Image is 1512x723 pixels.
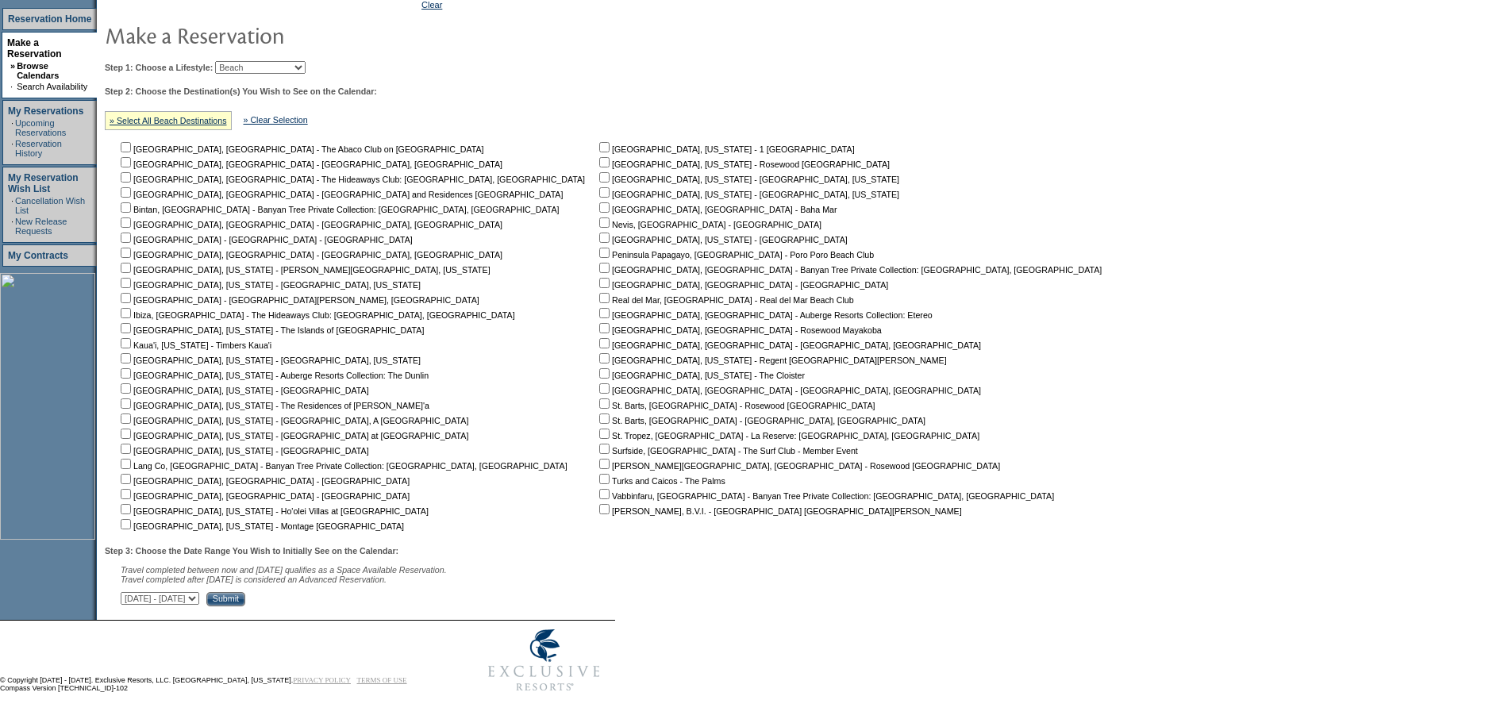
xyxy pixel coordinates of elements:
nobr: [GEOGRAPHIC_DATA], [GEOGRAPHIC_DATA] - [GEOGRAPHIC_DATA], [GEOGRAPHIC_DATA] [117,220,502,229]
b: Step 3: Choose the Date Range You Wish to Initially See on the Calendar: [105,546,398,556]
a: Upcoming Reservations [15,118,66,137]
nobr: [GEOGRAPHIC_DATA], [US_STATE] - [GEOGRAPHIC_DATA] at [GEOGRAPHIC_DATA] [117,431,468,440]
td: · [11,118,13,137]
b: Step 1: Choose a Lifestyle: [105,63,213,72]
nobr: [GEOGRAPHIC_DATA], [US_STATE] - The Residences of [PERSON_NAME]'a [117,401,429,410]
nobr: [GEOGRAPHIC_DATA], [US_STATE] - [GEOGRAPHIC_DATA], [US_STATE] [596,190,899,199]
nobr: Ibiza, [GEOGRAPHIC_DATA] - The Hideaways Club: [GEOGRAPHIC_DATA], [GEOGRAPHIC_DATA] [117,310,515,320]
a: PRIVACY POLICY [293,676,351,684]
nobr: [GEOGRAPHIC_DATA] - [GEOGRAPHIC_DATA] - [GEOGRAPHIC_DATA] [117,235,413,244]
a: Make a Reservation [7,37,62,60]
nobr: St. Tropez, [GEOGRAPHIC_DATA] - La Reserve: [GEOGRAPHIC_DATA], [GEOGRAPHIC_DATA] [596,431,979,440]
td: · [11,139,13,158]
nobr: [GEOGRAPHIC_DATA], [GEOGRAPHIC_DATA] - [GEOGRAPHIC_DATA] and Residences [GEOGRAPHIC_DATA] [117,190,563,199]
span: Travel completed between now and [DATE] qualifies as a Space Available Reservation. [121,565,447,575]
nobr: [GEOGRAPHIC_DATA], [US_STATE] - 1 [GEOGRAPHIC_DATA] [596,144,855,154]
nobr: [GEOGRAPHIC_DATA], [GEOGRAPHIC_DATA] - [GEOGRAPHIC_DATA] [596,280,888,290]
b: Step 2: Choose the Destination(s) You Wish to See on the Calendar: [105,87,377,96]
a: » Select All Beach Destinations [110,116,227,125]
a: Browse Calendars [17,61,59,80]
nobr: [GEOGRAPHIC_DATA], [GEOGRAPHIC_DATA] - Baha Mar [596,205,837,214]
nobr: [GEOGRAPHIC_DATA], [US_STATE] - [GEOGRAPHIC_DATA], [US_STATE] [117,356,421,365]
nobr: [GEOGRAPHIC_DATA], [US_STATE] - The Cloister [596,371,805,380]
a: My Reservations [8,106,83,117]
a: » Clear Selection [244,115,308,125]
a: My Contracts [8,250,68,261]
nobr: [GEOGRAPHIC_DATA], [US_STATE] - [GEOGRAPHIC_DATA], A [GEOGRAPHIC_DATA] [117,416,468,425]
nobr: [GEOGRAPHIC_DATA], [US_STATE] - Auberge Resorts Collection: The Dunlin [117,371,429,380]
nobr: Surfside, [GEOGRAPHIC_DATA] - The Surf Club - Member Event [596,446,858,456]
a: New Release Requests [15,217,67,236]
nobr: [GEOGRAPHIC_DATA], [US_STATE] - [GEOGRAPHIC_DATA] [117,386,369,395]
a: TERMS OF USE [357,676,407,684]
nobr: [GEOGRAPHIC_DATA], [US_STATE] - [GEOGRAPHIC_DATA] [596,235,848,244]
nobr: Turks and Caicos - The Palms [596,476,725,486]
nobr: Kaua'i, [US_STATE] - Timbers Kaua'i [117,340,271,350]
nobr: [GEOGRAPHIC_DATA], [US_STATE] - Ho'olei Villas at [GEOGRAPHIC_DATA] [117,506,429,516]
nobr: [GEOGRAPHIC_DATA], [GEOGRAPHIC_DATA] - [GEOGRAPHIC_DATA], [GEOGRAPHIC_DATA] [117,160,502,169]
a: Cancellation Wish List [15,196,85,215]
nobr: [GEOGRAPHIC_DATA], [US_STATE] - [GEOGRAPHIC_DATA] [117,446,369,456]
nobr: [GEOGRAPHIC_DATA], [GEOGRAPHIC_DATA] - [GEOGRAPHIC_DATA], [GEOGRAPHIC_DATA] [596,340,981,350]
nobr: Lang Co, [GEOGRAPHIC_DATA] - Banyan Tree Private Collection: [GEOGRAPHIC_DATA], [GEOGRAPHIC_DATA] [117,461,567,471]
td: · [10,82,15,91]
nobr: [GEOGRAPHIC_DATA], [US_STATE] - Rosewood [GEOGRAPHIC_DATA] [596,160,890,169]
nobr: [PERSON_NAME], B.V.I. - [GEOGRAPHIC_DATA] [GEOGRAPHIC_DATA][PERSON_NAME] [596,506,962,516]
nobr: [GEOGRAPHIC_DATA], [GEOGRAPHIC_DATA] - Rosewood Mayakoba [596,325,882,335]
a: Reservation History [15,139,62,158]
nobr: [GEOGRAPHIC_DATA], [GEOGRAPHIC_DATA] - [GEOGRAPHIC_DATA] [117,476,410,486]
nobr: [GEOGRAPHIC_DATA], [US_STATE] - Montage [GEOGRAPHIC_DATA] [117,521,404,531]
img: pgTtlMakeReservation.gif [105,19,422,51]
nobr: [GEOGRAPHIC_DATA], [GEOGRAPHIC_DATA] - [GEOGRAPHIC_DATA], [GEOGRAPHIC_DATA] [117,250,502,260]
nobr: St. Barts, [GEOGRAPHIC_DATA] - [GEOGRAPHIC_DATA], [GEOGRAPHIC_DATA] [596,416,925,425]
b: » [10,61,15,71]
td: · [11,196,13,215]
input: Submit [206,592,245,606]
img: Exclusive Resorts [473,621,615,700]
nobr: [GEOGRAPHIC_DATA], [US_STATE] - [PERSON_NAME][GEOGRAPHIC_DATA], [US_STATE] [117,265,491,275]
nobr: Peninsula Papagayo, [GEOGRAPHIC_DATA] - Poro Poro Beach Club [596,250,874,260]
nobr: [GEOGRAPHIC_DATA], [GEOGRAPHIC_DATA] - The Abaco Club on [GEOGRAPHIC_DATA] [117,144,484,154]
nobr: Real del Mar, [GEOGRAPHIC_DATA] - Real del Mar Beach Club [596,295,854,305]
nobr: Travel completed after [DATE] is considered an Advanced Reservation. [121,575,387,584]
a: My Reservation Wish List [8,172,79,194]
nobr: [GEOGRAPHIC_DATA], [GEOGRAPHIC_DATA] - Auberge Resorts Collection: Etereo [596,310,933,320]
nobr: Bintan, [GEOGRAPHIC_DATA] - Banyan Tree Private Collection: [GEOGRAPHIC_DATA], [GEOGRAPHIC_DATA] [117,205,560,214]
nobr: [GEOGRAPHIC_DATA], [US_STATE] - [GEOGRAPHIC_DATA], [US_STATE] [117,280,421,290]
a: Reservation Home [8,13,91,25]
td: · [11,217,13,236]
nobr: [GEOGRAPHIC_DATA], [GEOGRAPHIC_DATA] - [GEOGRAPHIC_DATA], [GEOGRAPHIC_DATA] [596,386,981,395]
nobr: [GEOGRAPHIC_DATA], [US_STATE] - Regent [GEOGRAPHIC_DATA][PERSON_NAME] [596,356,947,365]
nobr: St. Barts, [GEOGRAPHIC_DATA] - Rosewood [GEOGRAPHIC_DATA] [596,401,875,410]
nobr: [GEOGRAPHIC_DATA], [US_STATE] - The Islands of [GEOGRAPHIC_DATA] [117,325,424,335]
nobr: [GEOGRAPHIC_DATA], [US_STATE] - [GEOGRAPHIC_DATA], [US_STATE] [596,175,899,184]
nobr: Nevis, [GEOGRAPHIC_DATA] - [GEOGRAPHIC_DATA] [596,220,821,229]
nobr: [GEOGRAPHIC_DATA], [GEOGRAPHIC_DATA] - The Hideaways Club: [GEOGRAPHIC_DATA], [GEOGRAPHIC_DATA] [117,175,585,184]
nobr: Vabbinfaru, [GEOGRAPHIC_DATA] - Banyan Tree Private Collection: [GEOGRAPHIC_DATA], [GEOGRAPHIC_DATA] [596,491,1054,501]
a: Search Availability [17,82,87,91]
nobr: [PERSON_NAME][GEOGRAPHIC_DATA], [GEOGRAPHIC_DATA] - Rosewood [GEOGRAPHIC_DATA] [596,461,1000,471]
nobr: [GEOGRAPHIC_DATA], [GEOGRAPHIC_DATA] - Banyan Tree Private Collection: [GEOGRAPHIC_DATA], [GEOGRA... [596,265,1102,275]
nobr: [GEOGRAPHIC_DATA], [GEOGRAPHIC_DATA] - [GEOGRAPHIC_DATA] [117,491,410,501]
nobr: [GEOGRAPHIC_DATA] - [GEOGRAPHIC_DATA][PERSON_NAME], [GEOGRAPHIC_DATA] [117,295,479,305]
